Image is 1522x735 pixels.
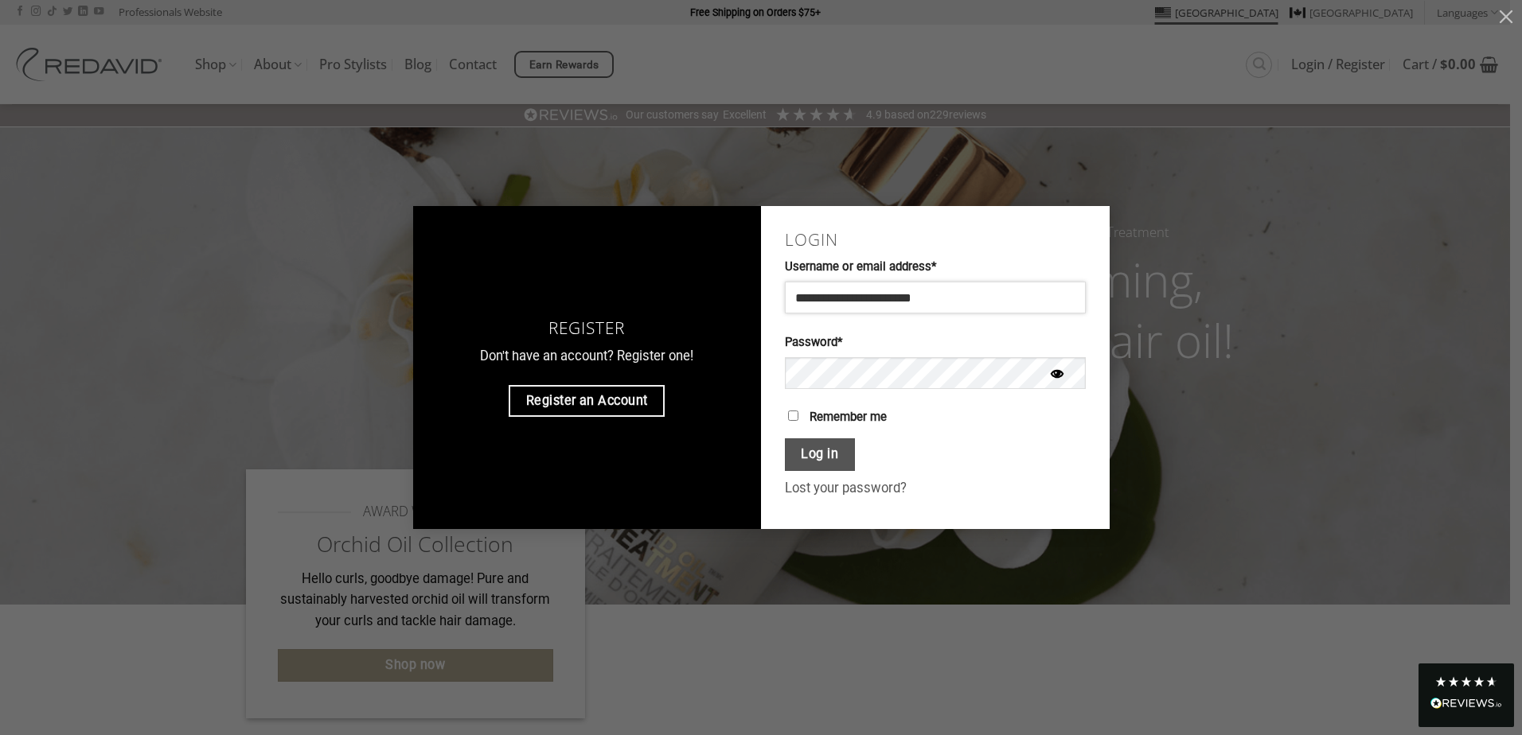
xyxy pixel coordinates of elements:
[785,480,907,496] a: Lost your password?
[785,333,1086,352] label: Password
[785,258,1086,277] label: Username or email address
[1419,663,1514,727] div: Read All Reviews
[1434,675,1498,688] div: 4.8 Stars
[1430,698,1502,709] img: REVIEWS.io
[437,318,738,338] h3: Register
[509,385,665,417] a: Register an Account
[788,410,798,421] input: Remember me
[810,410,887,424] span: Remember me
[437,346,738,367] p: Don't have an account? Register one!
[1430,694,1502,715] div: Read All Reviews
[785,230,1086,250] h2: Login
[1042,357,1072,393] button: Show password
[785,438,855,471] button: Log in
